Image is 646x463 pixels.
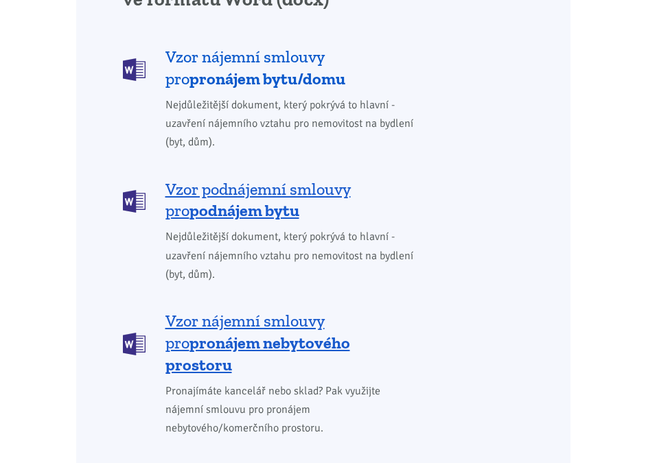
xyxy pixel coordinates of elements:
img: DOCX (Word) [123,333,146,355]
b: pronájem nebytového prostoru [165,333,350,375]
img: DOCX (Word) [123,58,146,81]
span: Nejdůležitější dokument, který pokrývá to hlavní - uzavření nájemního vztahu pro nemovitost na by... [165,96,419,152]
img: DOCX (Word) [123,190,146,213]
b: pronájem bytu/domu [189,69,345,88]
span: Vzor podnájemní smlouvy pro [165,178,419,222]
a: Vzor nájemní smlouvy propronájem nebytového prostoru [123,310,419,376]
span: Nejdůležitější dokument, který pokrývá to hlavní - uzavření nájemního vztahu pro nemovitost na by... [165,228,419,284]
b: podnájem bytu [189,200,299,220]
span: Vzor nájemní smlouvy pro [165,310,419,376]
span: Pronajímáte kancelář nebo sklad? Pak využijte nájemní smlouvu pro pronájem nebytového/komerčního ... [165,382,419,438]
a: Vzor podnájemní smlouvy propodnájem bytu [123,178,419,222]
a: Vzor nájemní smlouvy propronájem bytu/domu [123,46,419,90]
span: Vzor nájemní smlouvy pro [165,46,419,90]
